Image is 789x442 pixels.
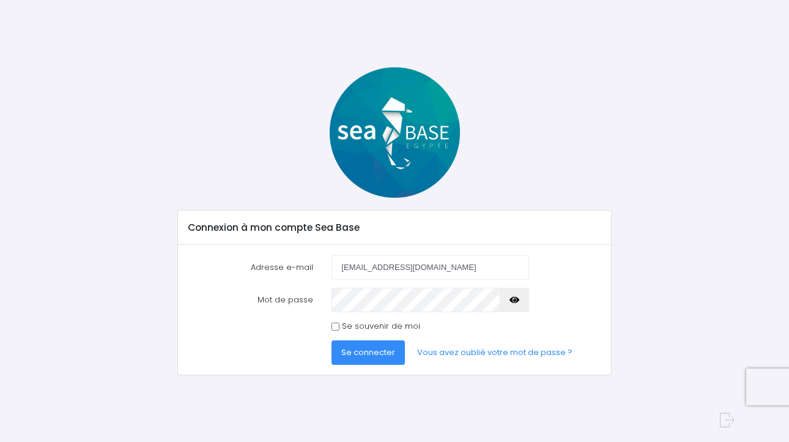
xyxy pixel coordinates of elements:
[342,320,420,332] label: Se souvenir de moi
[407,340,582,365] a: Vous avez oublié votre mot de passe ?
[179,255,322,280] label: Adresse e-mail
[332,340,405,365] button: Se connecter
[178,211,611,245] div: Connexion à mon compte Sea Base
[179,288,322,312] label: Mot de passe
[341,346,395,358] span: Se connecter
